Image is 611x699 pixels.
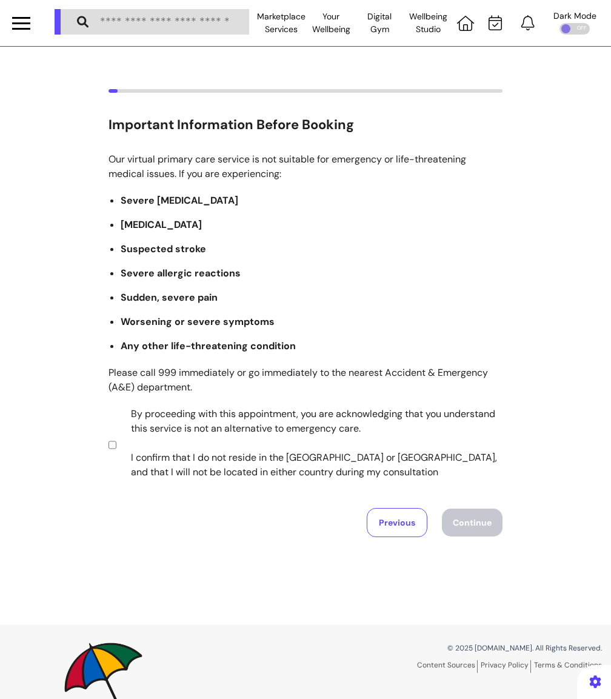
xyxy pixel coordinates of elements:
[121,218,202,231] b: [MEDICAL_DATA]
[255,6,307,40] div: Marketplace Services
[121,315,275,328] b: Worsening or severe symptoms
[481,660,531,673] a: Privacy Policy
[307,6,356,40] div: Your Wellbeing
[355,6,404,40] div: Digital Gym
[315,643,602,654] p: © 2025 [DOMAIN_NAME]. All Rights Reserved.
[109,366,502,395] p: Please call 999 immediately or go immediately to the nearest Accident & Emergency (A&E) department.
[553,12,596,20] div: Dark Mode
[121,267,241,279] b: Severe allergic reactions
[442,509,502,537] button: Continue
[121,242,206,255] b: Suspected stroke
[121,194,238,207] b: Severe [MEDICAL_DATA]
[121,339,296,352] b: Any other life-threatening condition
[119,407,498,480] label: By proceeding with this appointment, you are acknowledging that you understand this service is no...
[367,508,427,537] button: Previous
[534,660,602,670] a: Terms & Conditions
[109,152,502,181] p: Our virtual primary care service is not suitable for emergency or life-threatening medical issues...
[121,291,218,304] b: Sudden, severe pain
[559,23,590,35] div: OFF
[417,660,478,673] a: Content Sources
[404,6,452,40] div: Wellbeing Studio
[109,117,502,133] h2: Important Information Before Booking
